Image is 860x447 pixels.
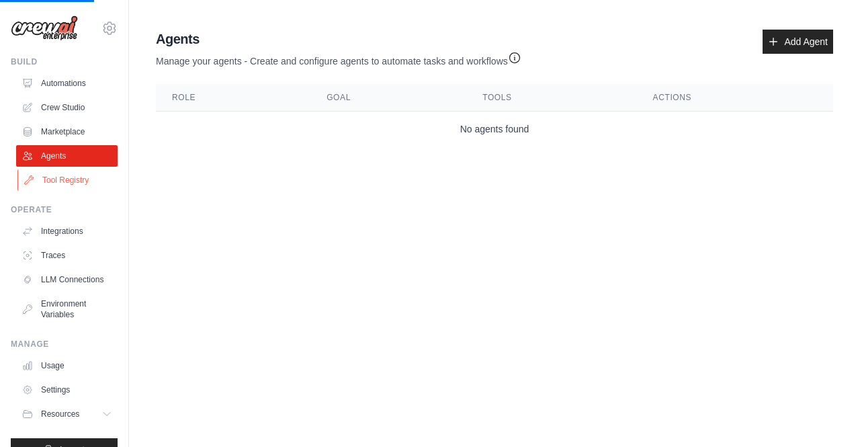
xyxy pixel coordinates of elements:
span: Resources [41,409,79,419]
div: Build [11,56,118,67]
th: Tools [466,84,636,112]
a: Environment Variables [16,293,118,325]
a: LLM Connections [16,269,118,290]
img: Logo [11,15,78,41]
a: Traces [16,245,118,266]
a: Crew Studio [16,97,118,118]
h2: Agents [156,30,521,48]
a: Marketplace [16,121,118,143]
button: Resources [16,403,118,425]
a: Usage [16,355,118,376]
p: Manage your agents - Create and configure agents to automate tasks and workflows [156,48,521,68]
th: Goal [310,84,466,112]
div: Manage [11,339,118,350]
a: Integrations [16,220,118,242]
a: Tool Registry [17,169,119,191]
a: Agents [16,145,118,167]
td: No agents found [156,112,833,147]
div: Operate [11,204,118,215]
th: Role [156,84,310,112]
th: Actions [637,84,833,112]
a: Automations [16,73,118,94]
a: Settings [16,379,118,401]
a: Add Agent [763,30,833,54]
